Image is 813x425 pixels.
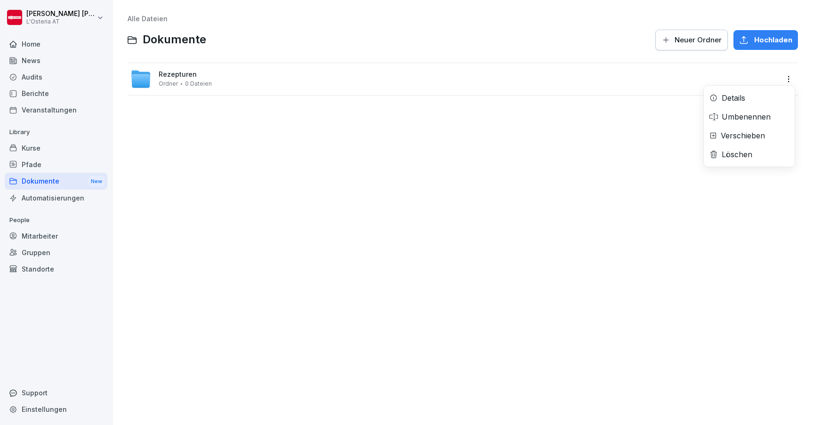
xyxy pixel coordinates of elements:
[721,130,765,141] div: Verschieben
[722,149,752,160] div: Löschen
[722,111,771,122] div: Umbenennen
[675,35,722,45] span: Neuer Ordner
[722,92,745,104] div: Details
[754,35,792,45] span: Hochladen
